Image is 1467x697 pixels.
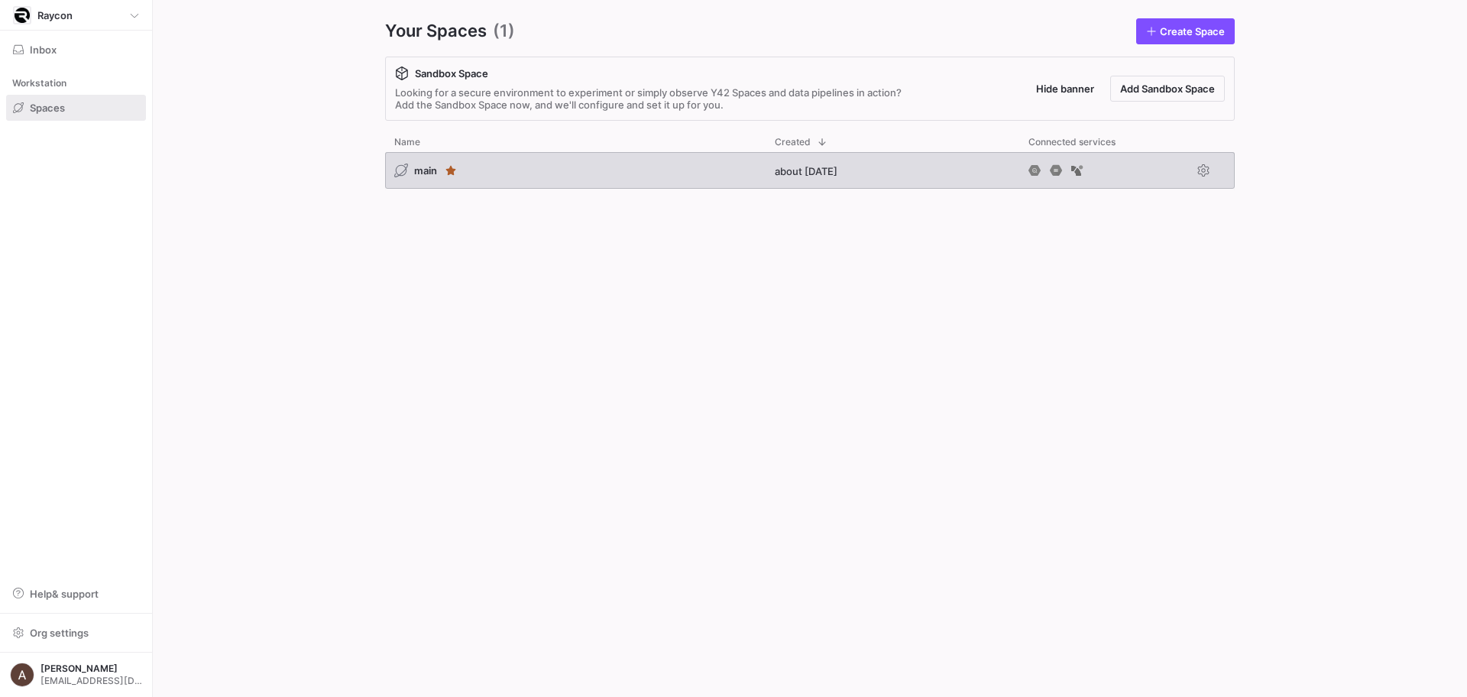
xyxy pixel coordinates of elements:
span: Connected services [1028,137,1116,148]
div: Looking for a secure environment to experiment or simply observe Y42 Spaces and data pipelines in... [395,86,902,111]
img: https://lh3.googleusercontent.com/a/AEdFTp4_8LqxRyxVUtC19lo4LS2NU-n5oC7apraV2tR5=s96-c [10,663,34,687]
span: Inbox [30,44,57,56]
div: Press SPACE to select this row. [385,152,1235,195]
span: Hide banner [1036,83,1094,95]
button: Inbox [6,37,146,63]
span: Spaces [30,102,65,114]
button: https://lh3.googleusercontent.com/a/AEdFTp4_8LqxRyxVUtC19lo4LS2NU-n5oC7apraV2tR5=s96-c[PERSON_NAM... [6,659,146,691]
div: Workstation [6,72,146,95]
span: Created [775,137,811,148]
span: Org settings [30,627,89,639]
span: Help & support [30,588,99,600]
span: (1) [493,18,515,44]
button: Add Sandbox Space [1110,76,1225,102]
button: Hide banner [1026,76,1104,102]
span: main [414,164,437,177]
span: [PERSON_NAME] [40,663,142,674]
button: Org settings [6,620,146,646]
button: Help& support [6,581,146,607]
span: Name [394,137,420,148]
span: Sandbox Space [415,67,488,79]
a: Spaces [6,95,146,121]
span: Add Sandbox Space [1120,83,1215,95]
a: Create Space [1136,18,1235,44]
a: Org settings [6,628,146,640]
span: Create Space [1160,25,1225,37]
span: about [DATE] [775,165,837,177]
img: https://storage.googleapis.com/y42-prod-data-exchange/images/9vP1ZiGb3SDtS36M2oSqLE2NxN9MAbKgqIYc... [15,8,30,23]
span: Raycon [37,9,73,21]
span: [EMAIL_ADDRESS][DOMAIN_NAME] [40,676,142,686]
span: Your Spaces [385,18,487,44]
